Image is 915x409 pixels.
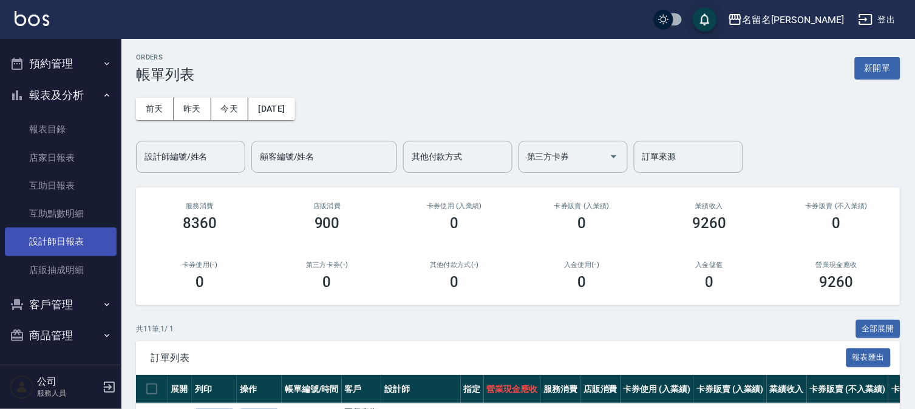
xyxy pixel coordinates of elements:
button: 昨天 [174,98,211,120]
img: Logo [15,11,49,26]
th: 卡券販賣 (入業績) [693,375,767,404]
th: 指定 [461,375,484,404]
img: Person [10,375,34,399]
h3: 8360 [183,215,217,232]
button: 新開單 [855,57,900,79]
th: 設計師 [381,375,460,404]
h3: 9260 [820,274,854,291]
button: 商品管理 [5,320,117,351]
th: 列印 [192,375,237,404]
button: [DATE] [248,98,294,120]
h3: 9260 [692,215,726,232]
th: 卡券使用 (入業績) [621,375,694,404]
a: 互助日報表 [5,172,117,200]
h3: 0 [577,274,586,291]
h3: 900 [315,215,340,232]
h2: 卡券販賣 (不入業績) [787,202,886,210]
th: 服務消費 [540,375,580,404]
h5: 公司 [37,376,99,388]
h3: 0 [705,274,713,291]
h2: 入金儲值 [660,261,758,269]
th: 店販消費 [580,375,621,404]
h2: 卡券使用 (入業績) [406,202,504,210]
h3: 0 [451,274,459,291]
h2: 業績收入 [660,202,758,210]
a: 新開單 [855,62,900,73]
button: save [693,7,717,32]
button: 報表匯出 [846,348,891,367]
button: 名留名[PERSON_NAME] [723,7,849,32]
h3: 0 [832,215,841,232]
button: 登出 [854,8,900,31]
th: 操作 [237,375,282,404]
h3: 服務消費 [151,202,249,210]
button: 今天 [211,98,249,120]
p: 服務人員 [37,388,99,399]
a: 設計師日報表 [5,228,117,255]
h2: 其他付款方式(-) [406,261,504,269]
h3: 0 [451,215,459,232]
h2: 第三方卡券(-) [278,261,376,269]
th: 客戶 [342,375,382,404]
h2: 營業現金應收 [787,261,886,269]
h3: 帳單列表 [136,66,194,83]
a: 互助點數明細 [5,200,117,228]
h2: 卡券販賣 (入業績) [532,202,631,210]
span: 訂單列表 [151,352,846,364]
h2: 卡券使用(-) [151,261,249,269]
button: 預約管理 [5,48,117,79]
h2: 店販消費 [278,202,376,210]
p: 共 11 筆, 1 / 1 [136,323,174,334]
th: 卡券販賣 (不入業績) [807,375,888,404]
h2: 入金使用(-) [532,261,631,269]
th: 帳單編號/時間 [282,375,342,404]
h3: 0 [577,215,586,232]
th: 展開 [168,375,192,404]
th: 營業現金應收 [484,375,541,404]
button: 報表及分析 [5,79,117,111]
button: 全部展開 [856,320,901,339]
button: 客戶管理 [5,289,117,320]
a: 店販抽成明細 [5,256,117,284]
a: 報表目錄 [5,115,117,143]
a: 報表匯出 [846,351,891,363]
h3: 0 [196,274,204,291]
h3: 0 [323,274,332,291]
a: 店家日報表 [5,144,117,172]
button: Open [604,147,624,166]
div: 名留名[PERSON_NAME] [743,12,844,27]
th: 業績收入 [767,375,807,404]
button: 前天 [136,98,174,120]
h2: ORDERS [136,53,194,61]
